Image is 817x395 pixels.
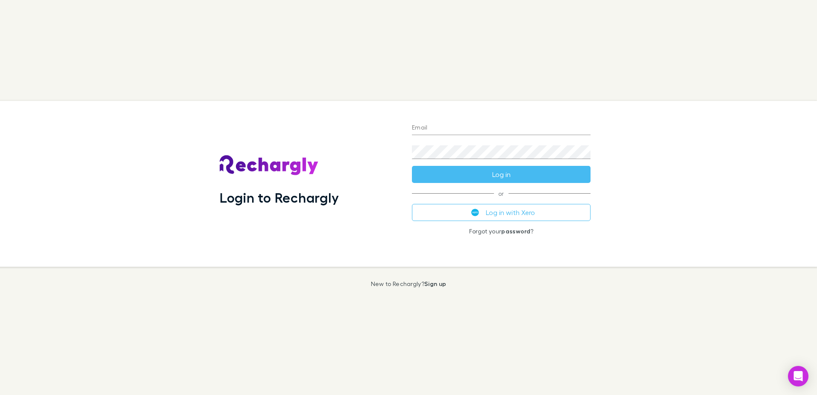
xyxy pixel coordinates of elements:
h1: Login to Rechargly [220,189,339,206]
img: Xero's logo [471,209,479,216]
a: Sign up [424,280,446,287]
button: Log in [412,166,591,183]
button: Log in with Xero [412,204,591,221]
img: Rechargly's Logo [220,155,319,176]
p: New to Rechargly? [371,280,447,287]
div: Open Intercom Messenger [788,366,808,386]
a: password [501,227,530,235]
p: Forgot your ? [412,228,591,235]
